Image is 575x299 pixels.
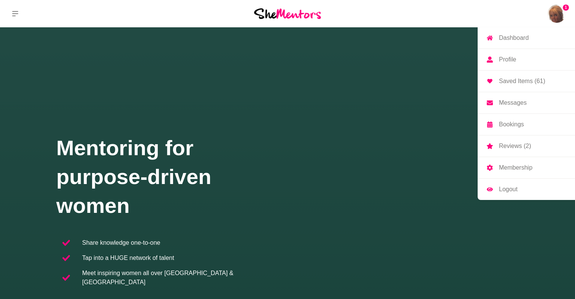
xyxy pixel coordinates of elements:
p: Saved Items (61) [499,78,545,84]
p: Messages [499,100,527,106]
span: 1 [563,5,569,11]
p: Dashboard [499,35,529,41]
a: Profile [478,49,575,70]
p: Membership [499,165,532,171]
a: Bookings [478,114,575,135]
img: She Mentors Logo [254,8,321,19]
img: Kirsten [548,5,566,23]
p: Share knowledge one-to-one [82,238,160,247]
p: Reviews (2) [499,143,531,149]
p: Profile [499,57,516,63]
h1: Mentoring for purpose-driven women [56,134,287,220]
p: Bookings [499,121,524,127]
a: Reviews (2) [478,135,575,157]
a: Messages [478,92,575,113]
a: Saved Items (61) [478,71,575,92]
a: Kirsten1DashboardProfileSaved Items (61)MessagesBookingsReviews (2)MembershipLogout [548,5,566,23]
p: Tap into a HUGE network of talent [82,253,174,263]
a: Dashboard [478,27,575,49]
p: Logout [499,186,518,192]
p: Meet inspiring women all over [GEOGRAPHIC_DATA] & [GEOGRAPHIC_DATA] [82,269,281,287]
